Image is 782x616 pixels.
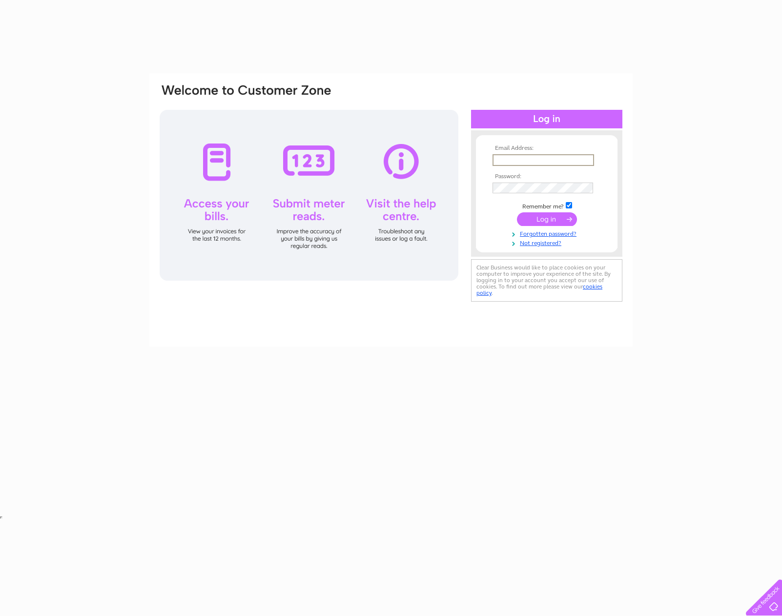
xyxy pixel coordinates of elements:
[493,238,603,247] a: Not registered?
[471,259,622,302] div: Clear Business would like to place cookies on your computer to improve your experience of the sit...
[490,201,603,210] td: Remember me?
[490,145,603,152] th: Email Address:
[490,173,603,180] th: Password:
[476,283,602,296] a: cookies policy
[493,228,603,238] a: Forgotten password?
[517,212,577,226] input: Submit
